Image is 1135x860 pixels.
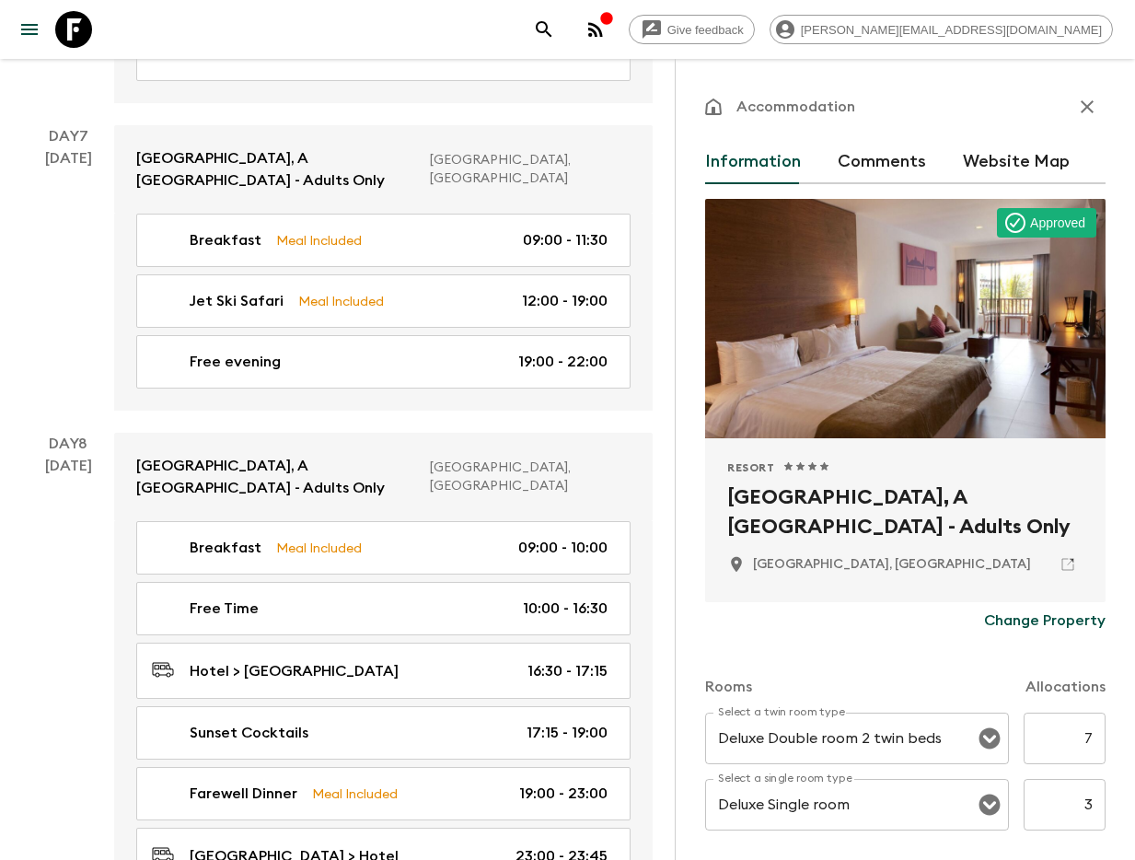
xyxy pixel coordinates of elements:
p: Breakfast [190,537,261,559]
a: BreakfastMeal Included09:00 - 11:30 [136,214,631,267]
span: Give feedback [657,23,754,37]
p: Allocations [1025,676,1106,698]
p: Day 7 [22,125,114,147]
p: Accommodation [736,96,855,118]
p: [GEOGRAPHIC_DATA], [GEOGRAPHIC_DATA] [430,459,616,495]
p: Breakfast [190,229,261,251]
p: Hotel > [GEOGRAPHIC_DATA] [190,660,399,682]
p: Meal Included [276,230,362,250]
button: search adventures [526,11,562,48]
p: 17:15 - 19:00 [527,722,608,744]
span: [PERSON_NAME][EMAIL_ADDRESS][DOMAIN_NAME] [791,23,1112,37]
p: Meal Included [276,538,362,558]
p: 19:00 - 23:00 [519,783,608,805]
p: Sunset Cocktails [190,722,308,744]
button: menu [11,11,48,48]
a: [GEOGRAPHIC_DATA], A [GEOGRAPHIC_DATA] - Adults Only[GEOGRAPHIC_DATA], [GEOGRAPHIC_DATA] [114,433,653,521]
a: Free evening19:00 - 22:00 [136,335,631,389]
p: 12:00 - 19:00 [522,290,608,312]
label: Select a single room type [718,771,852,786]
a: BreakfastMeal Included09:00 - 10:00 [136,521,631,575]
button: Open [977,792,1002,818]
label: Select a twin room type [718,704,845,720]
p: Jet Ski Safari [190,290,284,312]
button: Open [977,726,1002,751]
p: Meal Included [298,291,384,311]
a: Give feedback [629,15,755,44]
div: [PERSON_NAME][EMAIL_ADDRESS][DOMAIN_NAME] [770,15,1113,44]
p: [GEOGRAPHIC_DATA], A [GEOGRAPHIC_DATA] - Adults Only [136,455,415,499]
p: Free evening [190,351,281,373]
h2: [GEOGRAPHIC_DATA], A [GEOGRAPHIC_DATA] - Adults Only [727,482,1083,541]
p: Phuket, Thailand [753,555,1031,574]
p: Free Time [190,598,259,620]
a: Jet Ski SafariMeal Included12:00 - 19:00 [136,274,631,328]
p: Meal Included [312,784,398,804]
button: Comments [838,140,926,184]
p: 09:00 - 10:00 [518,537,608,559]
p: Change Property [984,610,1106,632]
a: Hotel > [GEOGRAPHIC_DATA]16:30 - 17:15 [136,643,631,699]
a: [GEOGRAPHIC_DATA], A [GEOGRAPHIC_DATA] - Adults Only[GEOGRAPHIC_DATA], [GEOGRAPHIC_DATA] [114,125,653,214]
p: 16:30 - 17:15 [527,660,608,682]
a: Farewell DinnerMeal Included19:00 - 23:00 [136,767,631,820]
p: Day 8 [22,433,114,455]
span: Resort [727,460,775,475]
div: Photo of Kamala Beach Resort, A Sunprime Resort - Adults Only [705,199,1106,438]
button: Website Map [963,140,1070,184]
p: 09:00 - 11:30 [523,229,608,251]
div: [DATE] [45,147,92,411]
p: Approved [1030,214,1085,232]
p: 19:00 - 22:00 [518,351,608,373]
p: [GEOGRAPHIC_DATA], [GEOGRAPHIC_DATA] [430,151,616,188]
button: Information [705,140,801,184]
p: 10:00 - 16:30 [523,598,608,620]
p: [GEOGRAPHIC_DATA], A [GEOGRAPHIC_DATA] - Adults Only [136,147,415,192]
button: Change Property [984,602,1106,639]
a: Sunset Cocktails17:15 - 19:00 [136,706,631,760]
a: Free Time10:00 - 16:30 [136,582,631,635]
p: Farewell Dinner [190,783,297,805]
p: Rooms [705,676,752,698]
